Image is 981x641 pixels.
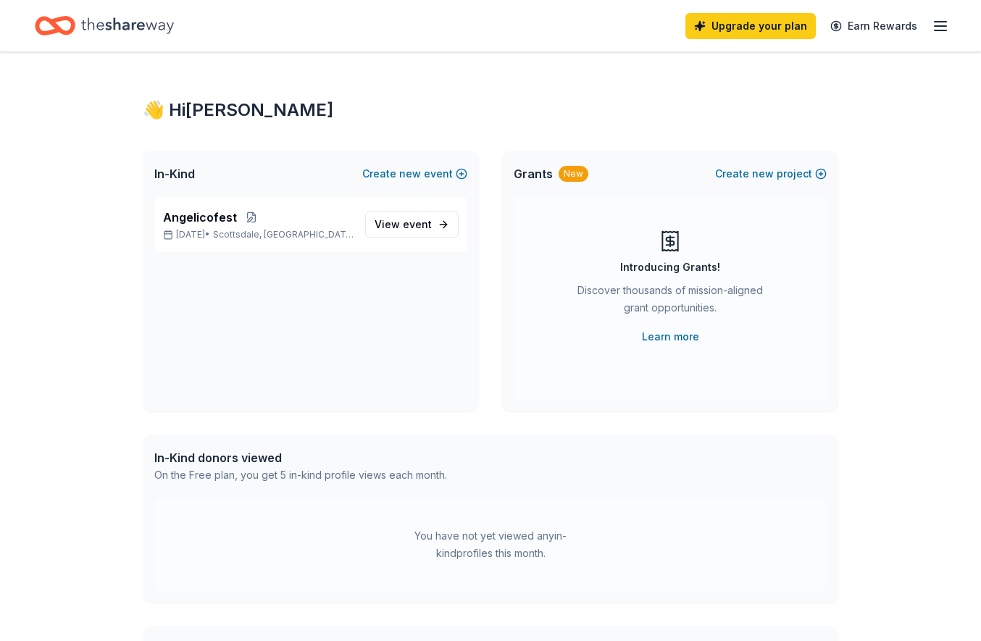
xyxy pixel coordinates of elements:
span: new [752,165,774,183]
span: Angelicofest [163,209,237,226]
a: Earn Rewards [822,13,926,39]
a: Upgrade your plan [685,13,816,39]
span: View [375,216,432,233]
button: Createnewevent [362,165,467,183]
a: Home [35,9,174,43]
div: On the Free plan, you get 5 in-kind profile views each month. [154,466,447,484]
span: Scottsdale, [GEOGRAPHIC_DATA] [213,229,354,240]
button: Createnewproject [715,165,827,183]
div: You have not yet viewed any in-kind profiles this month. [400,527,581,562]
div: New [559,166,588,182]
a: View event [365,211,459,238]
span: event [403,218,432,230]
div: Introducing Grants! [620,259,720,276]
p: [DATE] • [163,229,354,240]
span: Grants [514,165,553,183]
span: In-Kind [154,165,195,183]
div: Discover thousands of mission-aligned grant opportunities. [572,282,769,322]
div: In-Kind donors viewed [154,449,447,466]
a: Learn more [642,328,699,345]
span: new [399,165,421,183]
div: 👋 Hi [PERSON_NAME] [143,99,838,122]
